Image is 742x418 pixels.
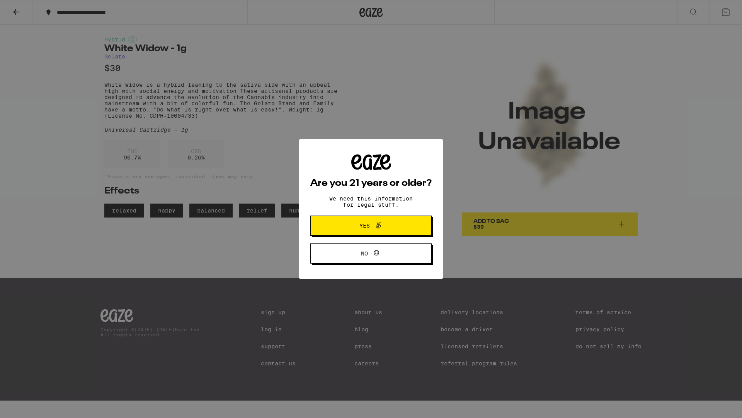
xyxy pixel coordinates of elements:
span: No [361,251,368,256]
h2: Are you 21 years or older? [310,179,432,188]
iframe: Opens a widget where you can find more information [694,395,734,414]
button: Yes [310,216,432,236]
p: We need this information for legal stuff. [323,195,419,208]
span: Yes [359,223,370,228]
button: No [310,243,432,264]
